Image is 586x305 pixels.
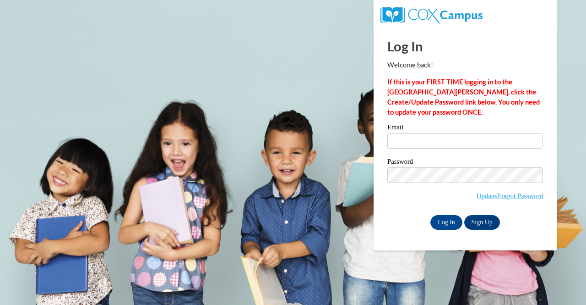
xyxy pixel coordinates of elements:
[387,60,543,70] p: Welcome back!
[464,215,500,230] a: Sign Up
[380,11,483,18] a: COX Campus
[477,192,543,200] a: Update/Forgot Password
[387,78,540,116] strong: If this is your FIRST TIME logging in to the [GEOGRAPHIC_DATA][PERSON_NAME], click the Create/Upd...
[387,158,543,167] label: Password
[380,7,483,23] img: COX Campus
[430,215,462,230] input: Log In
[387,124,543,133] label: Email
[387,37,543,55] h1: Log In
